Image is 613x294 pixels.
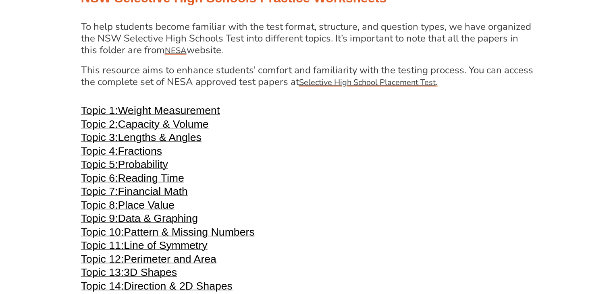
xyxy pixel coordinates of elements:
h4: This resource aims to enhance students’ comfort and familiarity with the testing process. You can... [81,64,533,89]
span: NESA [165,45,187,56]
a: NESA [165,43,187,56]
span: Data & Graphing [118,212,198,224]
span: Topic 12: [81,253,124,265]
a: Topic 4:Fractions [81,149,162,157]
span: Topic 11: [81,239,124,251]
a: Topic 2:Capacity & Volume [81,122,209,130]
span: Topic 3: [81,131,118,143]
span: Lengths & Angles [118,131,201,143]
h4: To help students become familiar with the test format, structure, and question types, we have org... [81,21,533,56]
span: Fractions [118,145,162,157]
span: Weight Measurement [118,104,220,116]
a: Topic 9:Data & Graphing [81,216,198,224]
a: Topic 6:Reading Time [81,176,184,184]
span: Topic 1: [81,104,118,116]
span: Perimeter and Area [124,253,216,265]
span: Probability [118,158,168,170]
iframe: Chat Widget [432,13,613,294]
u: Selective High School Placement Test [299,77,436,88]
span: Topic 13: [81,266,124,278]
span: Topic 4: [81,145,118,157]
a: Topic 10:Pattern & Missing Numbers [81,230,255,238]
a: Topic 11:Line of Symmetry [81,243,208,251]
span: Topic 8: [81,199,118,211]
a: Topic 7:Financial Math [81,189,188,197]
span: Capacity & Volume [118,118,208,130]
span: Topic 7: [81,185,118,197]
span: Topic 6: [81,172,118,184]
span: Pattern & Missing Numbers [124,226,254,238]
a: Topic 3:Lengths & Angles [81,135,202,143]
a: Topic 14:Direction & 2D Shapes [81,284,233,292]
span: Line of Symmetry [124,239,207,251]
a: Topic 8:Place Value [81,203,175,211]
span: . [221,45,223,56]
a: Topic 5:Probability [81,162,168,170]
span: Topic 14: [81,280,124,292]
span: Direction & 2D Shapes [124,280,233,292]
span: Topic 2: [81,118,118,130]
span: Financial Math [118,185,187,197]
a: Selective High School Placement Test. [299,75,438,88]
span: Topic 10: [81,226,124,238]
span: Topic 5: [81,158,118,170]
span: Topic 9: [81,212,118,224]
a: Topic 1:Weight Measurement [81,108,220,116]
a: Topic 13:3D Shapes [81,270,177,278]
a: Topic 12:Perimeter and Area [81,257,216,265]
span: Reading Time [118,172,184,184]
span: Place Value [118,199,174,211]
span: 3D Shapes [124,266,177,278]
